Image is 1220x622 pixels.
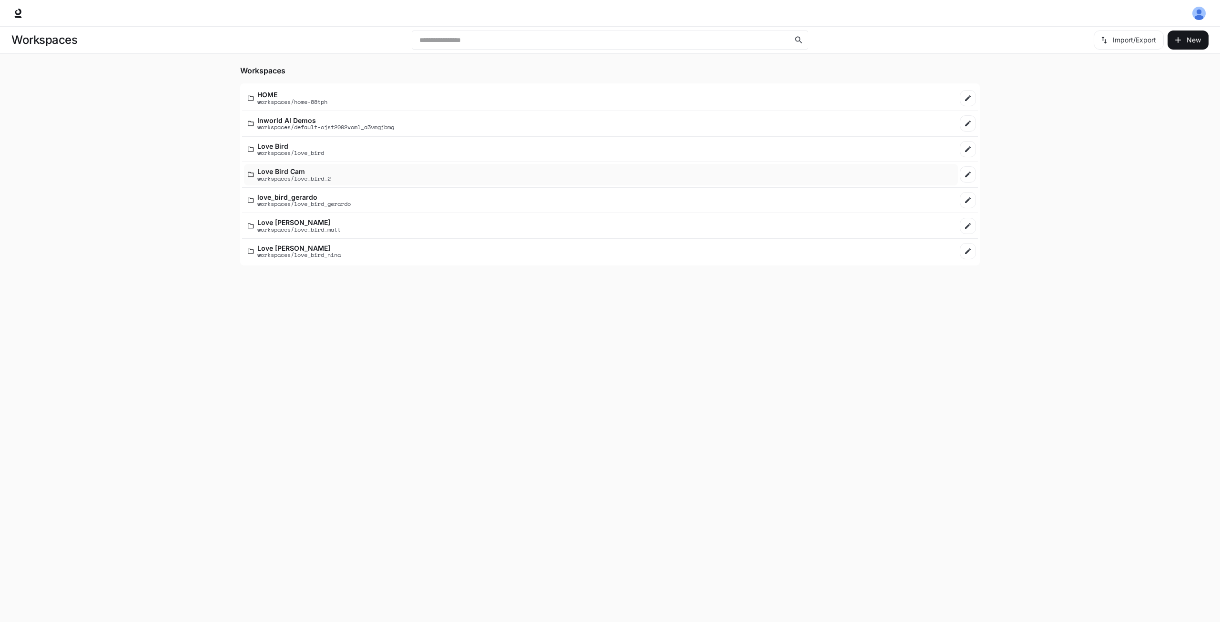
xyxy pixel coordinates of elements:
a: Edit workspace [960,218,976,234]
a: Inworld AI Demosworkspaces/default-ojst2002voml_a3vmgjbmg [244,113,958,134]
p: workspaces/love_bird [257,150,324,156]
p: workspaces/love_bird_nina [257,252,341,258]
button: Import/Export [1094,31,1164,50]
h5: Workspaces [240,65,980,76]
p: Love [PERSON_NAME] [257,219,341,226]
p: Love Bird Cam [257,168,331,175]
p: workspaces/love_bird_gerardo [257,201,351,207]
a: Love Bird Camworkspaces/love_bird_2 [244,164,958,185]
p: HOME [257,91,327,98]
p: workspaces/home-88tph [257,99,327,105]
a: HOMEworkspaces/home-88tph [244,87,958,109]
p: Inworld AI Demos [257,117,394,124]
a: Love [PERSON_NAME]workspaces/love_bird_matt [244,215,958,236]
a: Love Birdworkspaces/love_bird [244,139,958,160]
a: Edit workspace [960,192,976,208]
button: Create workspace [1168,31,1209,50]
button: User avatar [1189,4,1209,23]
a: Love [PERSON_NAME]workspaces/love_bird_nina [244,241,958,262]
p: workspaces/love_bird_matt [257,226,341,233]
a: Edit workspace [960,166,976,183]
a: Edit workspace [960,115,976,132]
p: love_bird_gerardo [257,194,351,201]
a: Edit workspace [960,243,976,259]
a: Edit workspace [960,90,976,106]
a: Edit workspace [960,141,976,157]
h1: Workspaces [11,31,77,50]
p: Love Bird [257,143,324,150]
p: Love [PERSON_NAME] [257,245,341,252]
img: User avatar [1192,7,1206,20]
p: workspaces/default-ojst2002voml_a3vmgjbmg [257,124,394,130]
a: love_bird_gerardoworkspaces/love_bird_gerardo [244,190,958,211]
p: workspaces/love_bird_2 [257,175,331,182]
